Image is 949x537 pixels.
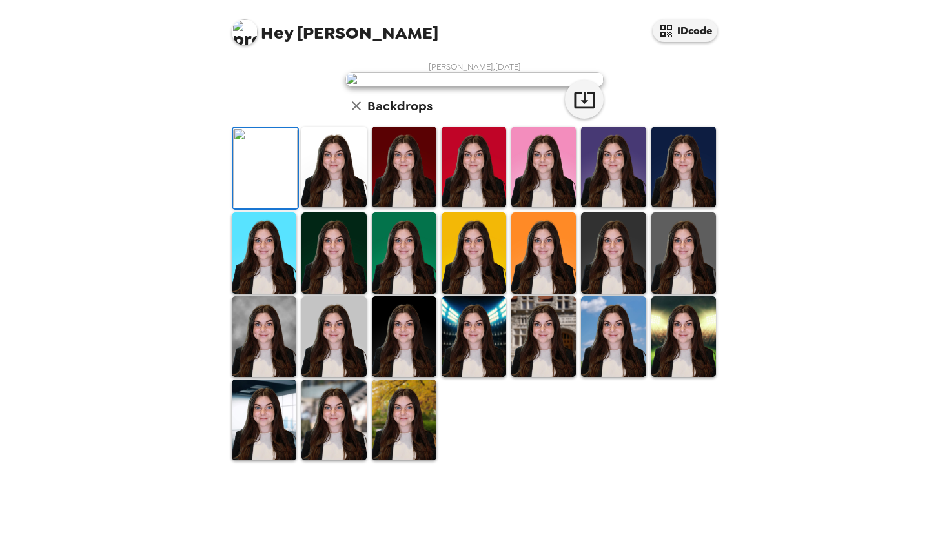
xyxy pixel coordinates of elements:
h6: Backdrops [367,96,433,116]
span: [PERSON_NAME] [232,13,438,42]
img: Original [233,128,298,208]
span: [PERSON_NAME] , [DATE] [429,61,521,72]
button: IDcode [653,19,717,42]
img: user [345,72,604,86]
span: Hey [261,21,293,45]
img: profile pic [232,19,258,45]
